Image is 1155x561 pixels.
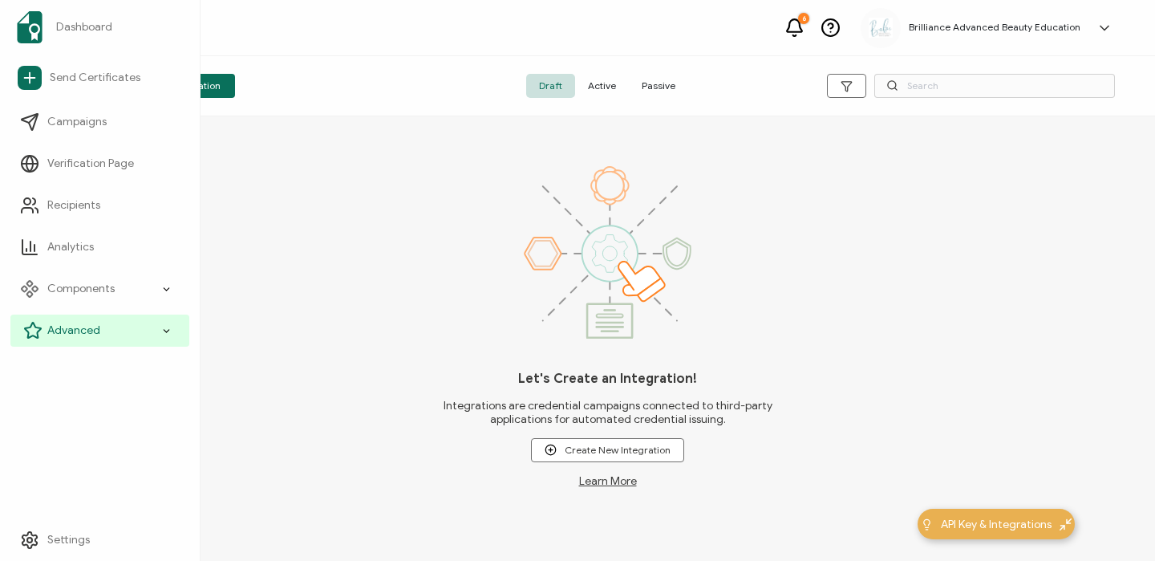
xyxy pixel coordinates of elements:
[10,524,189,556] a: Settings
[579,474,637,488] a: Learn More
[47,281,115,297] span: Components
[47,114,107,130] span: Campaigns
[941,516,1052,533] span: API Key & Integrations
[47,197,100,213] span: Recipients
[1060,518,1072,531] img: minimize-icon.svg
[47,532,90,548] span: Settings
[629,74,688,98] span: Passive
[47,323,100,339] span: Advanced
[545,444,671,456] span: Create New Integration
[869,18,893,39] img: a2bf8c6c-3aba-43b4-8354-ecfc29676cf6.jpg
[531,438,684,462] button: Create New Integration
[10,5,189,50] a: Dashboard
[874,74,1115,98] input: Search
[50,70,140,86] span: Send Certificates
[526,74,575,98] span: Draft
[798,13,809,24] div: 6
[909,22,1080,33] h5: Brilliance Advanced Beauty Education
[435,399,781,426] span: Integrations are credential campaigns connected to third-party applications for automated credent...
[575,74,629,98] span: Active
[1075,484,1155,561] iframe: Chat Widget
[17,11,43,43] img: sertifier-logomark-colored.svg
[47,239,94,255] span: Analytics
[47,156,134,172] span: Verification Page
[10,231,189,263] a: Analytics
[10,148,189,180] a: Verification Page
[524,166,691,339] img: integrations.svg
[56,19,112,35] span: Dashboard
[10,59,189,96] a: Send Certificates
[10,189,189,222] a: Recipients
[10,106,189,138] a: Campaigns
[518,371,697,387] h1: Let's Create an Integration!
